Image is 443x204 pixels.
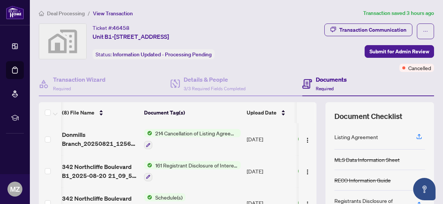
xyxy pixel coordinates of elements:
td: [DATE] [244,123,294,155]
h4: Details & People [184,75,246,84]
h4: Documents [316,75,347,84]
button: Open asap [413,178,436,200]
button: Transaction Communication [324,23,412,36]
span: Required [316,86,334,91]
span: Required [53,86,71,91]
div: MLS Data Information Sheet [334,156,400,164]
img: Logo [305,169,311,175]
span: 46458 [113,25,130,31]
span: Submit for Admin Review [369,45,429,57]
div: Status: [93,49,215,59]
span: 214 Cancellation of Listing Agreement - Authority to Offer for Lease [152,129,241,137]
span: Unit B1-[STREET_ADDRESS] [93,32,169,41]
div: RECO Information Guide [334,176,391,184]
img: svg%3e [39,24,86,59]
button: Status Icon161 Registrant Disclosure of Interest - Disposition ofProperty [144,161,241,181]
span: Cancelled [408,64,431,72]
span: home [39,11,44,16]
span: Document Checklist [334,111,402,122]
article: Transaction saved 3 hours ago [363,9,434,18]
th: (8) File Name [59,102,141,123]
button: Status Icon214 Cancellation of Listing Agreement - Authority to Offer for Lease [144,129,241,149]
span: View Transaction [93,10,133,17]
span: Schedule(s) [152,193,185,201]
img: Status Icon [144,161,152,169]
span: (8) File Name [62,109,94,117]
img: Document Status [297,135,306,143]
button: Logo [302,165,313,177]
button: Logo [302,133,313,145]
span: 3/3 Required Fields Completed [184,86,246,91]
span: 342 Northcliffe Boulevard B1_2025-08-20 21_09_54 EXECUTED.pdf [62,162,138,180]
img: logo [6,6,24,19]
th: Upload Date [244,102,294,123]
th: Status [294,102,358,123]
span: ellipsis [423,29,428,34]
button: Submit for Admin Review [365,45,434,58]
span: Upload Date [247,109,277,117]
img: Status Icon [144,193,152,201]
li: / [88,9,90,18]
img: Logo [305,137,311,143]
span: MZ [10,184,20,194]
img: Document Status [297,167,306,175]
div: Listing Agreement [334,133,378,141]
td: [DATE] [244,155,294,187]
img: Status Icon [144,129,152,137]
span: 161 Registrant Disclosure of Interest - Disposition ofProperty [152,161,241,169]
span: Donmills Branch_20250821_125659.pdf [62,130,138,148]
span: Deal Processing [47,10,85,17]
h4: Transaction Wizard [53,75,106,84]
span: Information Updated - Processing Pending [113,51,212,58]
th: Document Tag(s) [141,102,244,123]
div: Ticket #: [93,23,130,32]
div: Transaction Communication [339,24,406,36]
